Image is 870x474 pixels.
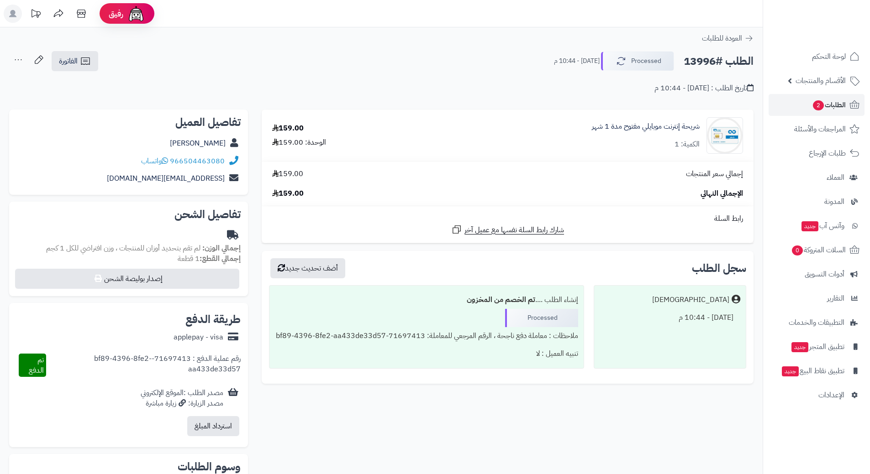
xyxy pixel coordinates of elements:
a: الطلبات2 [769,94,865,116]
h2: الطلب #13996 [684,52,754,71]
span: تطبيق المتجر [791,340,844,353]
small: 1 قطعة [178,253,241,264]
button: استرداد المبلغ [187,416,239,436]
span: الإعدادات [818,389,844,401]
span: الأقسام والمنتجات [796,74,846,87]
span: لم تقم بتحديد أوزان للمنتجات ، وزن افتراضي للكل 1 كجم [46,243,200,254]
div: مصدر الطلب :الموقع الإلكتروني [141,388,223,409]
div: الوحدة: 159.00 [272,137,326,148]
span: التقارير [827,292,844,305]
span: رفيق [109,8,123,19]
strong: إجمالي القطع: [200,253,241,264]
img: 1698964621-%D8%AC%D8%A7%D8%A8%D8%B1%20%D8%A8%D9%88%D9%85%D9%88%D8%B2%D9%87000-90x90.jpeg [707,117,743,154]
div: تنبيه العميل : لا [275,345,578,363]
div: رقم عملية الدفع : 71697413-bf89-4396-8fe2-aa433de33d57 [46,354,241,377]
a: 966504463080 [170,156,225,167]
button: أضف تحديث جديد [270,258,345,278]
span: تم الدفع [29,354,44,376]
span: شارك رابط السلة نفسها مع عميل آخر [464,225,564,235]
div: ملاحظات : معاملة دفع ناجحة ، الرقم المرجعي للمعاملة: 71697413-bf89-4396-8fe2-aa433de33d57 [275,327,578,345]
span: جديد [782,366,799,376]
span: الإجمالي النهائي [701,188,743,199]
h2: طريقة الدفع [185,314,241,325]
a: واتساب [141,156,168,167]
span: تطبيق نقاط البيع [781,365,844,377]
div: [DATE] - 10:44 م [600,309,740,327]
span: المراجعات والأسئلة [794,123,846,135]
strong: إجمالي الوزن: [202,243,241,254]
h2: وسوم الطلبات [16,461,241,472]
a: التقارير [769,287,865,309]
h2: تفاصيل العميل [16,117,241,128]
div: إنشاء الطلب .... [275,291,578,309]
a: السلات المتروكة0 [769,239,865,261]
span: لوحة التحكم [812,50,846,63]
div: تاريخ الطلب : [DATE] - 10:44 م [654,83,754,94]
span: المدونة [824,195,844,208]
a: شارك رابط السلة نفسها مع عميل آخر [451,224,564,235]
img: ai-face.png [127,5,145,23]
span: الفاتورة [59,56,78,67]
h3: سجل الطلب [692,263,746,274]
a: تطبيق نقاط البيعجديد [769,360,865,382]
a: الفاتورة [52,51,98,71]
span: جديد [801,221,818,231]
small: [DATE] - 10:44 م [554,57,600,66]
img: logo-2.png [808,20,861,39]
a: العملاء [769,167,865,188]
a: الإعدادات [769,384,865,406]
span: 159.00 [272,188,304,199]
span: التطبيقات والخدمات [789,316,844,329]
span: الطلبات [812,99,846,111]
a: لوحة التحكم [769,46,865,68]
span: وآتس آب [801,219,844,232]
div: 159.00 [272,123,304,134]
span: أدوات التسويق [805,268,844,281]
span: العودة للطلبات [702,33,742,44]
a: شريحة إنترنت موبايلي مفتوح مدة 1 شهر [592,121,700,132]
span: 0 [792,245,803,256]
div: applepay - visa [174,332,223,343]
h2: تفاصيل الشحن [16,209,241,220]
a: المراجعات والأسئلة [769,118,865,140]
span: إجمالي سعر المنتجات [686,169,743,179]
span: العملاء [827,171,844,184]
a: طلبات الإرجاع [769,142,865,164]
button: Processed [601,52,674,71]
span: السلات المتروكة [791,244,846,256]
a: المدونة [769,191,865,213]
a: تحديثات المنصة [24,5,47,25]
a: أدوات التسويق [769,263,865,285]
span: جديد [791,342,808,352]
button: إصدار بوليصة الشحن [15,269,239,289]
div: مصدر الزيارة: زيارة مباشرة [141,398,223,409]
div: [DEMOGRAPHIC_DATA] [652,295,729,305]
span: 2 [813,100,824,111]
a: التطبيقات والخدمات [769,312,865,333]
div: رابط السلة [265,214,750,224]
a: [EMAIL_ADDRESS][DOMAIN_NAME] [107,173,225,184]
a: العودة للطلبات [702,33,754,44]
div: Processed [505,309,578,327]
a: [PERSON_NAME] [170,138,226,149]
span: طلبات الإرجاع [809,147,846,160]
a: وآتس آبجديد [769,215,865,237]
span: 159.00 [272,169,303,179]
div: الكمية: 1 [675,139,700,150]
b: تم الخصم من المخزون [467,294,535,305]
a: تطبيق المتجرجديد [769,336,865,358]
